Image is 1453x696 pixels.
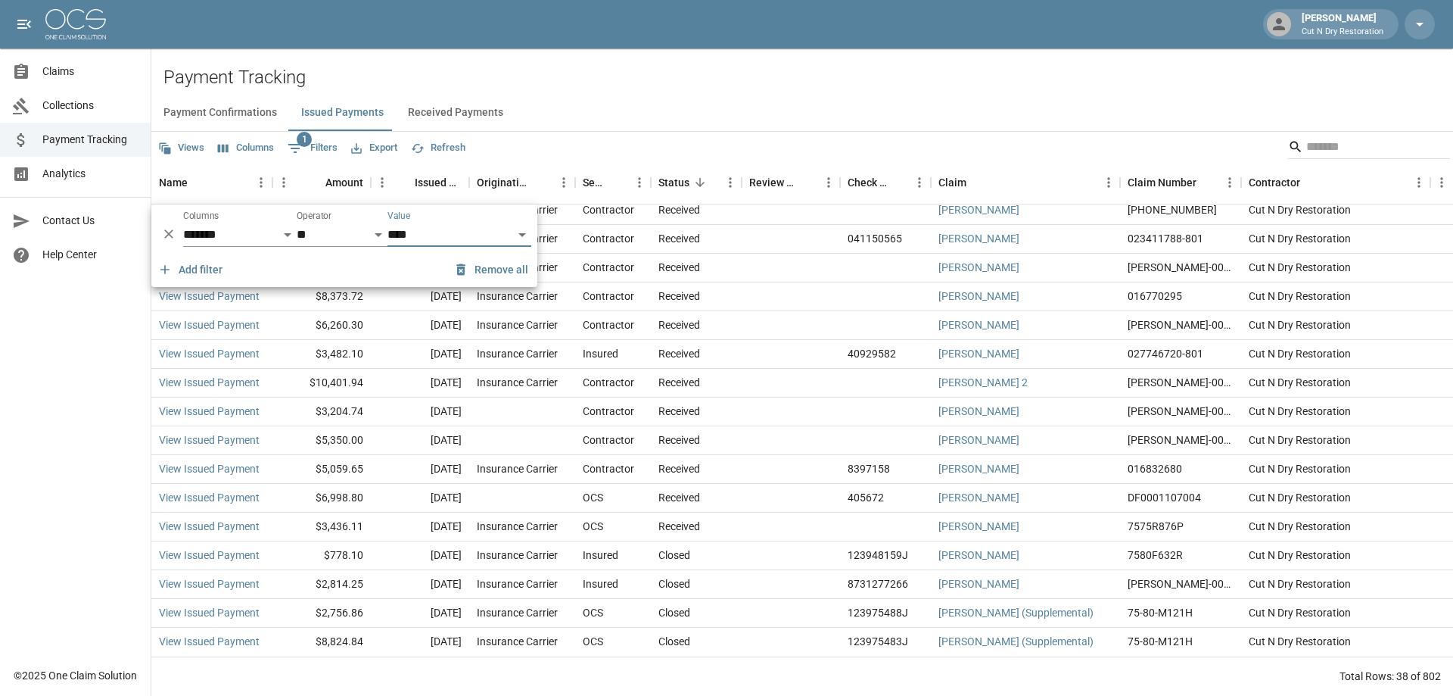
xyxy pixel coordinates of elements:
button: Refresh [407,136,469,160]
div: Insured [583,548,618,563]
a: [PERSON_NAME] 2 [938,375,1028,390]
div: Received [658,461,700,476]
div: Sent To [583,161,607,204]
div: Cut N Dry Restoration [1241,196,1430,225]
div: 016770295 [1128,289,1182,304]
div: Cut N Dry Restoration [1241,455,1430,484]
div: Amount [325,161,363,204]
h2: Payment Tracking [163,67,1453,89]
div: $10,401.94 [272,369,371,398]
div: Claim [938,161,966,204]
div: [DATE] [371,599,469,628]
div: Cut N Dry Restoration [1241,225,1430,254]
div: Cut N Dry Restoration [1241,542,1430,570]
button: Menu [250,171,272,194]
div: Insurance Carrier [477,289,558,304]
button: Delete [157,223,180,245]
div: $6,998.80 [272,484,371,513]
div: caho-00247528 [1128,375,1234,390]
div: Cut N Dry Restoration [1241,484,1430,513]
div: Cut N Dry Restoration [1241,570,1430,599]
div: 123975488J [848,605,908,620]
button: Sort [394,172,415,193]
div: [DATE] [371,455,469,484]
div: Claim Number [1120,161,1241,204]
a: [PERSON_NAME] [938,490,1019,505]
label: Columns [183,210,219,223]
a: View Issued Payment [159,548,260,563]
div: Insurance Carrier [477,634,558,649]
button: Menu [272,171,295,194]
div: OCS [583,605,603,620]
button: Menu [908,171,931,194]
div: dynamic tabs [151,95,1453,131]
div: Sent To [575,161,651,204]
div: [DATE] [371,628,469,657]
div: Closed [658,548,690,563]
div: Contractor [583,375,634,390]
div: Received [658,432,700,448]
div: $8,373.72 [272,282,371,311]
div: Contractor [583,461,634,476]
button: Views [154,136,208,160]
div: Originating From [477,161,531,204]
img: ocs-logo-white-transparent.png [45,9,106,39]
div: Cut N Dry Restoration [1241,282,1430,311]
div: Insurance Carrier [477,346,558,361]
div: Amount [272,161,371,204]
div: Review Status [742,161,840,204]
button: Add filter [154,256,229,284]
div: $6,260.30 [272,311,371,340]
div: $2,814.25 [272,570,371,599]
a: [PERSON_NAME] [938,461,1019,476]
a: [PERSON_NAME] (Supplemental) [938,605,1094,620]
div: Review Status [749,161,796,204]
div: $2,756.86 [272,599,371,628]
a: View Issued Payment [159,404,260,419]
div: $8,824.84 [272,628,371,657]
div: Contractor [583,202,634,217]
div: Cut N Dry Restoration [1241,254,1430,282]
div: Originating From [469,161,575,204]
a: [PERSON_NAME] [938,231,1019,246]
a: [PERSON_NAME] [938,432,1019,448]
div: Issued Date [371,161,469,204]
div: Cut N Dry Restoration [1241,398,1430,426]
button: Sort [1196,172,1218,193]
a: [PERSON_NAME] [938,576,1019,591]
div: Claim [931,161,1120,204]
div: 041150565 [848,231,902,246]
div: Contractor [1249,161,1300,204]
div: 023411788-801 [1128,231,1203,246]
div: [DATE] [371,426,469,455]
div: 40929582 [848,346,896,361]
button: Payment Confirmations [151,95,289,131]
div: Status [658,161,689,204]
div: Cut N Dry Restoration [1241,599,1430,628]
div: Contractor [583,317,634,332]
a: [PERSON_NAME] [938,404,1019,419]
div: Claim Number [1128,161,1196,204]
div: 7580F632R [1128,548,1183,563]
div: Insurance Carrier [477,519,558,534]
a: View Issued Payment [159,432,260,448]
label: Value [387,210,410,223]
div: [DATE] [371,570,469,599]
div: Contractor [583,289,634,304]
div: Received [658,346,700,361]
a: [PERSON_NAME] [938,346,1019,361]
div: Insured [583,576,618,591]
div: 405672 [848,490,884,505]
span: Help Center [42,247,138,263]
span: Analytics [42,166,138,182]
div: $778.10 [272,542,371,570]
div: Received [658,519,700,534]
div: Received [658,202,700,217]
a: View Issued Payment [159,346,260,361]
span: 1 [297,132,312,147]
div: Received [658,375,700,390]
div: CAHO-00261834 [1128,576,1234,591]
label: Operator [297,210,331,223]
button: Menu [1218,171,1241,194]
button: Menu [719,171,742,194]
